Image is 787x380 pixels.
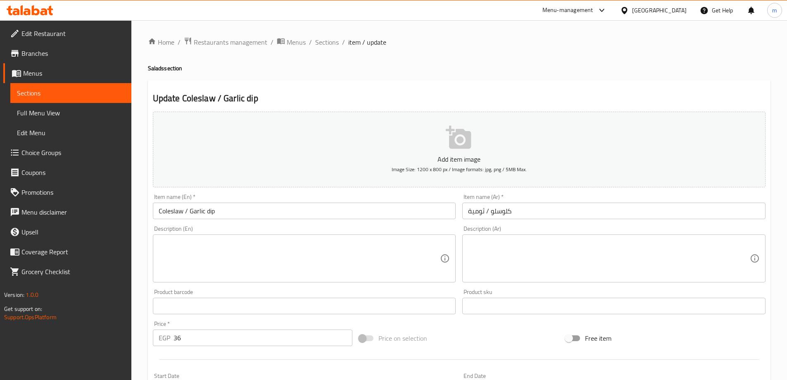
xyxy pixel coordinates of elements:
span: Version: [4,289,24,300]
a: Menus [3,63,131,83]
li: / [309,37,312,47]
input: Enter name En [153,203,456,219]
div: [GEOGRAPHIC_DATA] [632,6,687,15]
a: Branches [3,43,131,63]
span: Menu disclaimer [21,207,125,217]
span: Grocery Checklist [21,267,125,277]
li: / [178,37,181,47]
a: Coverage Report [3,242,131,262]
a: Promotions [3,182,131,202]
span: Choice Groups [21,148,125,158]
a: Coupons [3,163,131,182]
p: EGP [159,333,170,343]
span: m [772,6,777,15]
a: Edit Restaurant [3,24,131,43]
a: Upsell [3,222,131,242]
input: Please enter price [174,330,353,346]
a: Choice Groups [3,143,131,163]
input: Enter name Ar [462,203,766,219]
span: Branches [21,48,125,58]
nav: breadcrumb [148,37,770,48]
span: Upsell [21,227,125,237]
span: Promotions [21,187,125,197]
li: / [342,37,345,47]
span: Edit Menu [17,128,125,138]
a: Menus [277,37,306,48]
span: Full Menu View [17,108,125,118]
span: 1.0.0 [26,289,38,300]
h4: Salads section [148,64,770,72]
a: Sections [315,37,339,47]
a: Home [148,37,174,47]
span: Menus [23,68,125,78]
button: Add item imageImage Size: 1200 x 800 px / Image formats: jpg, png / 5MB Max. [153,112,766,187]
a: Menu disclaimer [3,202,131,222]
span: Coupons [21,167,125,177]
p: Add item image [166,154,753,164]
span: Restaurants management [194,37,267,47]
span: item / update [348,37,386,47]
span: Edit Restaurant [21,29,125,38]
input: Please enter product sku [462,298,766,314]
span: Get support on: [4,304,42,314]
a: Edit Menu [10,123,131,143]
li: / [271,37,273,47]
div: Menu-management [542,5,593,15]
a: Sections [10,83,131,103]
input: Please enter product barcode [153,298,456,314]
a: Full Menu View [10,103,131,123]
span: Free item [585,333,611,343]
span: Sections [17,88,125,98]
a: Support.OpsPlatform [4,312,57,323]
a: Grocery Checklist [3,262,131,282]
span: Image Size: 1200 x 800 px / Image formats: jpg, png / 5MB Max. [392,165,527,174]
a: Restaurants management [184,37,267,48]
h2: Update Coleslaw / Garlic dip [153,92,766,105]
span: Menus [287,37,306,47]
span: Coverage Report [21,247,125,257]
span: Price on selection [378,333,427,343]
